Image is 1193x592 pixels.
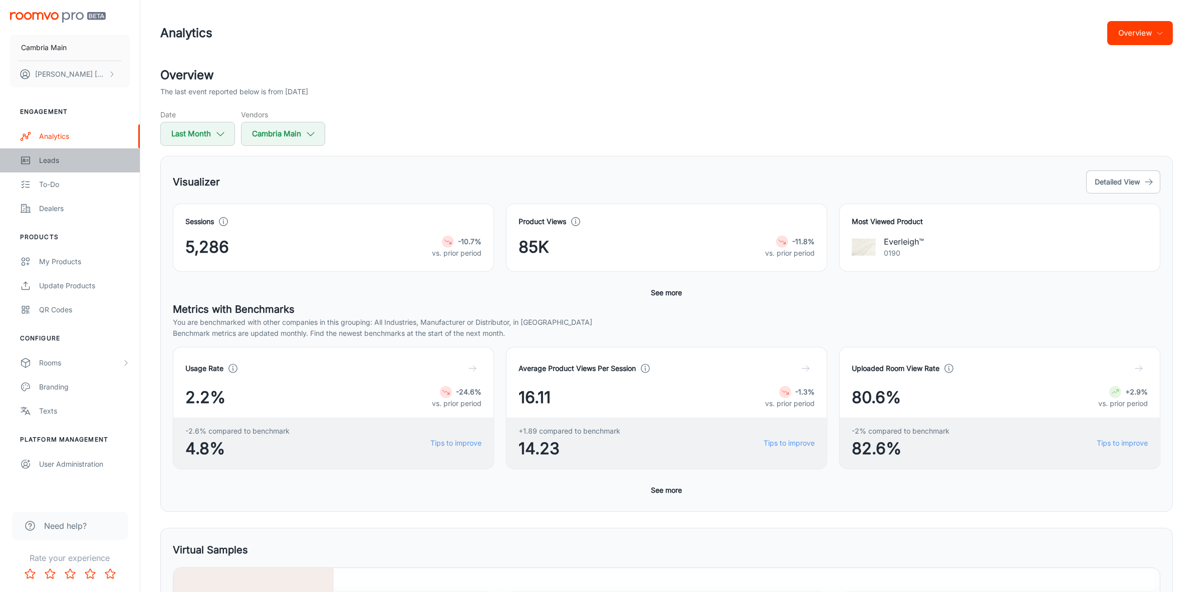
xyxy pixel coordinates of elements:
div: Rooms [39,357,122,368]
strong: +2.9% [1125,387,1148,396]
h4: Product Views [519,216,566,227]
div: Branding [39,381,130,392]
button: Last Month [160,122,235,146]
button: See more [647,481,686,499]
h4: Most Viewed Product [852,216,1148,227]
img: Everleigh™ [852,235,876,259]
div: QR Codes [39,304,130,315]
button: Cambria Main [10,35,130,61]
span: 2.2% [185,385,225,410]
div: Texts [39,406,130,417]
a: Tips to improve [430,438,482,449]
h5: Virtual Samples [173,542,248,557]
p: vs. prior period [1098,398,1148,409]
p: vs. prior period [432,398,482,409]
p: Rate your experience [8,552,132,564]
h4: Uploaded Room View Rate [852,363,939,374]
span: 14.23 [519,437,620,461]
span: -2.6% compared to benchmark [185,426,290,437]
strong: -1.3% [795,387,815,396]
span: Need help? [44,520,87,532]
span: 5,286 [185,235,229,259]
div: Analytics [39,131,130,142]
span: 85K [519,235,549,259]
button: Rate 5 star [100,564,120,584]
h5: Metrics with Benchmarks [173,302,1160,317]
a: Tips to improve [764,438,815,449]
div: User Administration [39,459,130,470]
span: -2% compared to benchmark [852,426,949,437]
button: Cambria Main [241,122,325,146]
h2: Overview [160,66,1173,84]
p: Everleigh™ [884,236,924,248]
h4: Sessions [185,216,214,227]
p: vs. prior period [432,248,482,259]
p: 0190 [884,248,924,259]
button: See more [647,284,686,302]
h1: Analytics [160,24,212,42]
h5: Date [160,109,235,120]
h5: Visualizer [173,174,220,189]
div: Update Products [39,280,130,291]
div: My Products [39,256,130,267]
button: Rate 2 star [40,564,60,584]
span: +1.89 compared to benchmark [519,426,620,437]
p: You are benchmarked with other companies in this grouping: All Industries, Manufacturer or Distri... [173,317,1160,328]
div: Leads [39,155,130,166]
span: 4.8% [185,437,290,461]
span: 80.6% [852,385,901,410]
a: Tips to improve [1097,438,1148,449]
div: Dealers [39,203,130,214]
strong: -24.6% [456,387,482,396]
p: vs. prior period [765,248,815,259]
button: Rate 3 star [60,564,80,584]
button: Rate 1 star [20,564,40,584]
p: The last event reported below is from [DATE] [160,86,308,97]
p: vs. prior period [765,398,815,409]
h5: Vendors [241,109,325,120]
p: [PERSON_NAME] [PERSON_NAME] [35,69,106,80]
p: Cambria Main [21,42,67,53]
button: Overview [1107,21,1173,45]
img: Roomvo PRO Beta [10,12,106,23]
button: [PERSON_NAME] [PERSON_NAME] [10,61,130,87]
h4: Usage Rate [185,363,223,374]
span: 16.11 [519,385,551,410]
button: Rate 4 star [80,564,100,584]
strong: -11.8% [792,237,815,246]
span: 82.6% [852,437,949,461]
h4: Average Product Views Per Session [519,363,636,374]
button: Detailed View [1086,170,1160,193]
div: To-do [39,179,130,190]
p: Benchmark metrics are updated monthly. Find the newest benchmarks at the start of the next month. [173,328,1160,339]
strong: -10.7% [458,237,482,246]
